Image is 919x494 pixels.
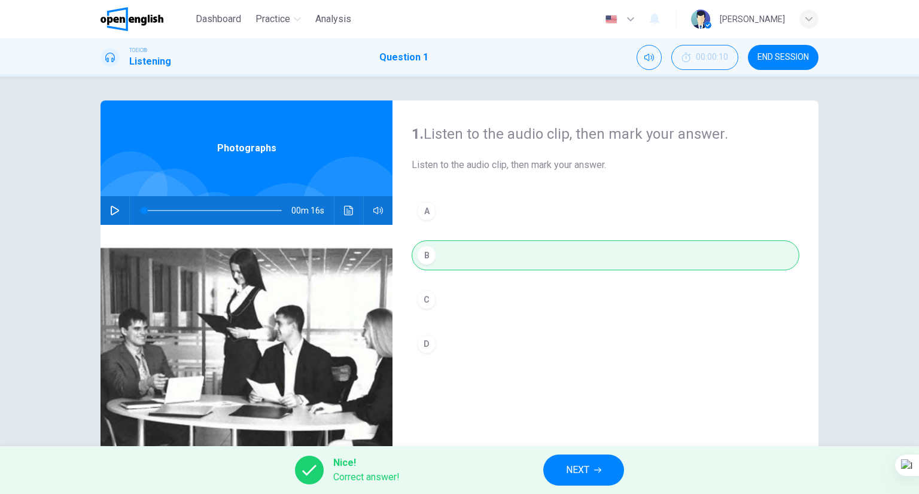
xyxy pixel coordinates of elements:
h1: Question 1 [379,50,428,65]
strong: 1. [412,126,424,142]
span: 00m 16s [291,196,334,225]
span: END SESSION [757,53,809,62]
button: END SESSION [748,45,818,70]
img: OpenEnglish logo [101,7,163,31]
button: Practice [251,8,306,30]
span: NEXT [566,462,589,478]
button: 00:00:10 [671,45,738,70]
h4: Listen to the audio clip, then mark your answer. [412,124,799,144]
span: Analysis [315,12,351,26]
span: 00:00:10 [696,53,728,62]
button: Click to see the audio transcription [339,196,358,225]
span: TOEIC® [129,46,147,54]
span: Photographs [217,141,276,155]
button: Dashboard [191,8,246,30]
div: Mute [637,45,662,70]
img: en [604,15,619,24]
span: Listen to the audio clip, then mark your answer. [412,158,799,172]
span: Dashboard [196,12,241,26]
div: [PERSON_NAME] [720,12,785,26]
a: OpenEnglish logo [101,7,191,31]
span: Correct answer! [333,470,400,484]
img: Profile picture [691,10,710,29]
span: Practice [255,12,290,26]
button: Analysis [311,8,356,30]
div: Hide [671,45,738,70]
span: Nice! [333,456,400,470]
h1: Listening [129,54,171,69]
button: NEXT [543,455,624,486]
